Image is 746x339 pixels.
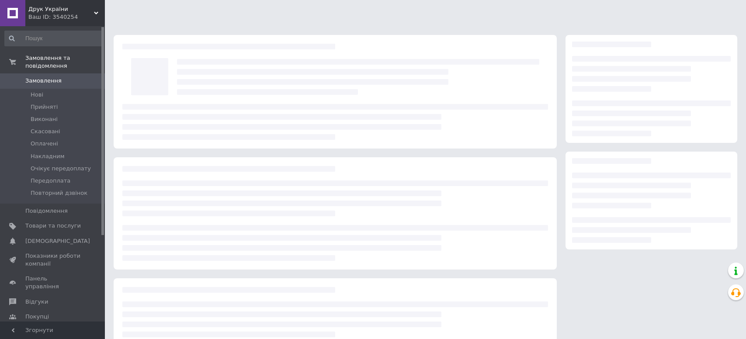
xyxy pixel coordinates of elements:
span: Повідомлення [25,207,68,215]
span: Повторний дзвінок [31,189,87,197]
span: Виконані [31,115,58,123]
span: Друк України [28,5,94,13]
span: Показники роботи компанії [25,252,81,268]
span: Передоплата [31,177,70,185]
span: Покупці [25,313,49,321]
span: Оплачені [31,140,58,148]
span: Нові [31,91,43,99]
span: Товари та послуги [25,222,81,230]
span: Відгуки [25,298,48,306]
span: Замовлення [25,77,62,85]
span: Накладним [31,152,65,160]
span: Панель управління [25,275,81,291]
span: Прийняті [31,103,58,111]
input: Пошук [4,31,103,46]
span: [DEMOGRAPHIC_DATA] [25,237,90,245]
span: Скасовані [31,128,60,135]
span: Замовлення та повідомлення [25,54,105,70]
span: Очікує передоплату [31,165,91,173]
div: Ваш ID: 3540254 [28,13,105,21]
